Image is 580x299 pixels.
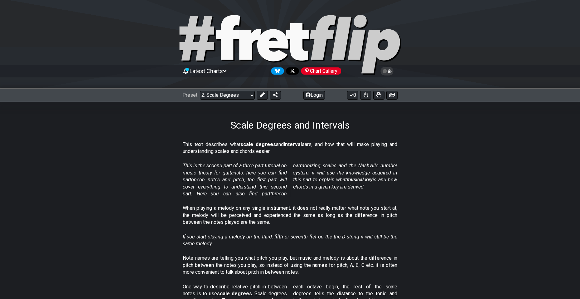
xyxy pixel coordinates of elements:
strong: scale degrees [240,141,276,147]
button: Edit Preset [257,91,268,100]
span: Toggle light / dark theme [384,68,391,74]
button: Toggle Dexterity for all fretkits [360,91,371,100]
p: Note names are telling you what pitch you play, but music and melody is about the difference in p... [183,255,397,276]
strong: musical key [347,177,373,183]
h1: Scale Degrees and Intervals [230,119,350,131]
button: Create image [386,91,398,100]
button: Print [373,91,384,100]
strong: intervals [284,141,305,147]
button: Share Preset [270,91,281,100]
a: Follow #fretflip at X [284,67,299,75]
a: #fretflip at Pinterest [299,67,341,75]
em: This is the second part of a three part tutorial on music theory for guitarists, here you can fin... [183,163,397,197]
strong: scale degrees [217,291,252,297]
a: Follow #fretflip at Bluesky [269,67,284,75]
p: When playing a melody on any single instrument, it does not really matter what note you start at,... [183,205,397,226]
button: Login [303,91,325,100]
span: three [270,191,281,197]
button: 0 [347,91,358,100]
span: Latest Charts [190,68,223,74]
span: one [191,177,199,183]
em: If you start playing a melody on the third, fifth or seventh fret on the the D string it will sti... [183,234,397,247]
p: This text describes what and are, and how that will make playing and understanding scales and cho... [183,141,397,155]
div: Chart Gallery [301,67,341,75]
span: Preset [182,92,197,98]
select: Preset [200,91,255,100]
